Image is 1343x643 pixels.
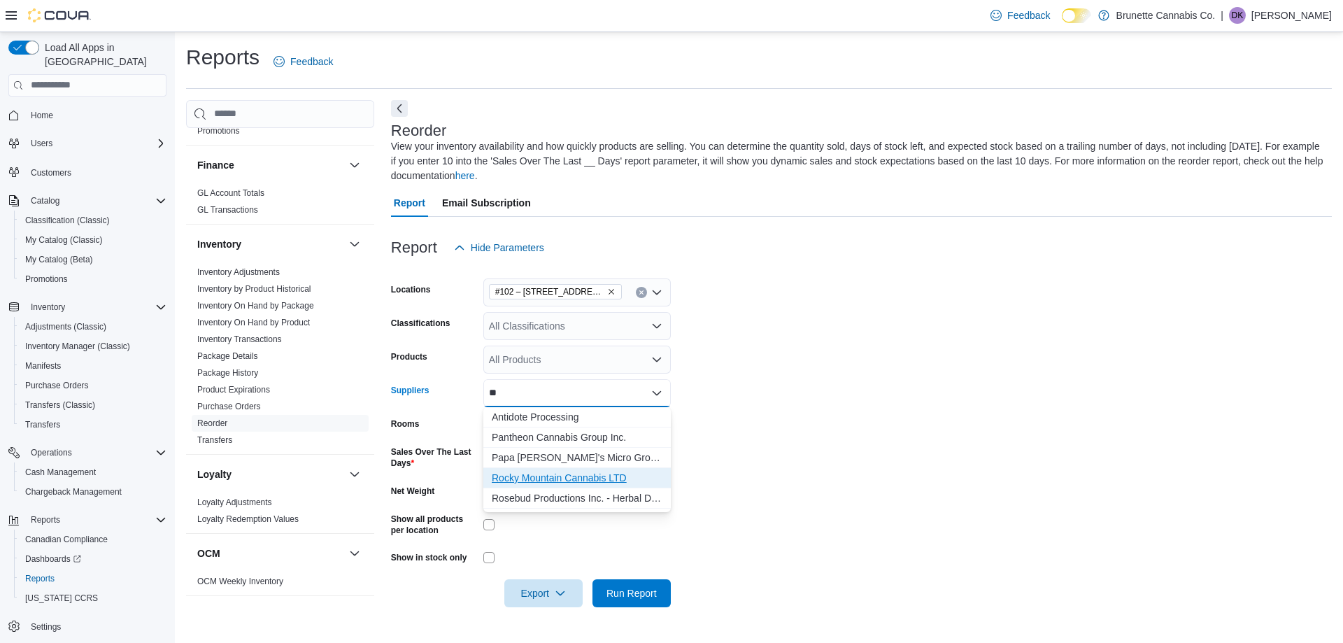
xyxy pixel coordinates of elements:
span: Transfers (Classic) [20,397,166,414]
span: Catalog [25,192,166,209]
span: OCM Weekly Inventory [197,576,283,587]
span: Dashboards [20,551,166,567]
span: Report [394,189,425,217]
a: OCM Weekly Inventory [197,577,283,586]
span: Inventory On Hand by Product [197,317,310,328]
button: Purchase Orders [14,376,172,395]
button: Classification (Classic) [14,211,172,230]
span: Reports [25,511,166,528]
span: Loyalty Adjustments [197,497,272,508]
button: OCM [346,545,363,562]
span: My Catalog (Classic) [25,234,103,246]
span: Load All Apps in [GEOGRAPHIC_DATA] [39,41,166,69]
a: here [455,170,475,181]
button: Cash Management [14,462,172,482]
span: Run Report [606,586,657,600]
h3: Finance [197,158,234,172]
div: View your inventory availability and how quickly products are selling. You can determine the quan... [391,139,1325,183]
label: Suppliers [391,385,429,396]
span: Cash Management [20,464,166,481]
label: Show all products per location [391,514,478,536]
span: Rosebud Productions Inc. - Herbal Dispatch Wholesale [492,491,662,505]
p: | [1221,7,1223,24]
a: Dashboards [14,549,172,569]
span: Promotions [20,271,166,288]
a: My Catalog (Beta) [20,251,99,268]
a: Chargeback Management [20,483,127,500]
span: #102 – 935 Brunette Avenue [489,284,622,299]
span: Inventory Transactions [197,334,282,345]
button: Users [25,135,58,152]
button: Customers [3,162,172,182]
h3: Pricing [197,609,230,623]
button: Reports [14,569,172,588]
label: Locations [391,284,431,295]
button: Transfers [14,415,172,434]
span: Reports [31,514,60,525]
h1: Reports [186,43,260,71]
a: Inventory Adjustments [197,267,280,277]
a: Home [25,107,59,124]
button: Pantheon Cannabis Group Inc. [483,428,671,448]
span: Classification (Classic) [20,212,166,229]
button: Home [3,105,172,125]
span: Inventory by Product Historical [197,283,311,295]
span: Purchase Orders [197,401,261,412]
span: [US_STATE] CCRS [25,593,98,604]
span: Reorder [197,418,227,429]
button: Hide Parameters [448,234,550,262]
span: Manifests [20,358,166,374]
h3: Loyalty [197,467,232,481]
button: Finance [197,158,343,172]
button: Run Report [592,579,671,607]
a: Inventory by Product Historical [197,284,311,294]
p: [PERSON_NAME] [1251,7,1332,24]
button: Open list of options [651,320,662,332]
button: Next [391,100,408,117]
label: Show in stock only [391,552,467,563]
span: Promotions [197,125,240,136]
span: Rocky Mountain Cannabis LTD [492,471,662,485]
button: Catalog [25,192,65,209]
span: Settings [31,621,61,633]
span: Dashboards [25,553,81,565]
span: Package Details [197,351,258,362]
a: [US_STATE] CCRS [20,590,104,607]
div: Finance [186,185,374,224]
button: Rocky Mountain Cannabis LTD [483,468,671,488]
button: My Catalog (Classic) [14,230,172,250]
a: Promotions [20,271,73,288]
div: Inventory [186,264,374,454]
a: Loyalty Redemption Values [197,514,299,524]
a: Manifests [20,358,66,374]
button: Users [3,134,172,153]
a: Promotions [197,126,240,136]
span: Transfers [25,419,60,430]
button: Loyalty [197,467,343,481]
button: Loyalty [346,466,363,483]
span: Promotions [25,274,68,285]
button: Remove #102 – 935 Brunette Avenue from selection in this group [607,288,616,296]
span: My Catalog (Classic) [20,232,166,248]
a: Inventory On Hand by Product [197,318,310,327]
span: Loyalty Redemption Values [197,514,299,525]
a: Package History [197,368,258,378]
div: OCM [186,573,374,595]
button: Manifests [14,356,172,376]
span: Reports [25,573,55,584]
span: Cash Management [25,467,96,478]
span: My Catalog (Beta) [25,254,93,265]
span: Feedback [1007,8,1050,22]
button: Open list of options [651,354,662,365]
span: #102 – [STREET_ADDRESS] [495,285,604,299]
h3: Report [391,239,437,256]
a: Package Details [197,351,258,361]
a: Reports [20,570,60,587]
button: Operations [3,443,172,462]
button: Inventory [25,299,71,316]
span: Transfers [197,434,232,446]
button: OCM [197,546,343,560]
label: Sales Over The Last Days [391,446,478,469]
span: Reports [20,570,166,587]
